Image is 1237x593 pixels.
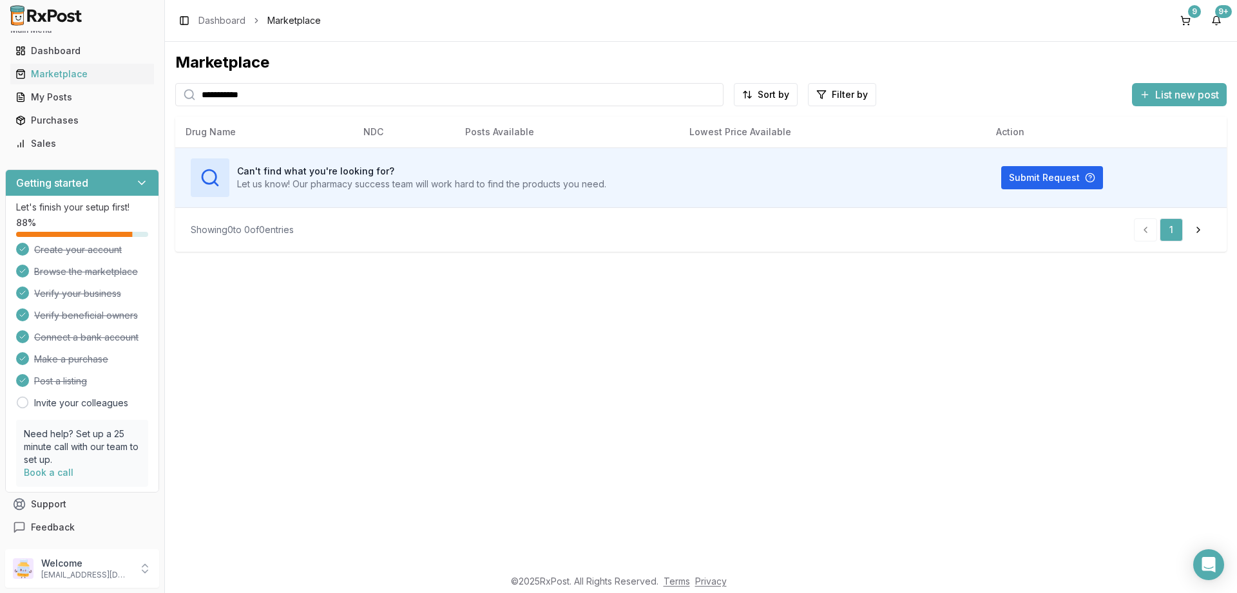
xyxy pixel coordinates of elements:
[10,109,154,132] a: Purchases
[664,576,690,587] a: Terms
[10,86,154,109] a: My Posts
[679,117,986,147] th: Lowest Price Available
[1132,83,1227,106] button: List new post
[34,309,138,322] span: Verify beneficial owners
[34,397,128,409] a: Invite your colleagues
[34,287,121,300] span: Verify your business
[758,88,789,101] span: Sort by
[237,178,606,191] p: Let us know! Our pharmacy success team will work hard to find the products you need.
[5,5,88,26] img: RxPost Logo
[41,570,131,580] p: [EMAIL_ADDRESS][DOMAIN_NAME]
[237,165,606,178] h3: Can't find what you're looking for?
[34,331,139,344] span: Connect a bank account
[198,14,245,27] a: Dashboard
[1134,218,1211,241] nav: pagination
[13,558,34,579] img: User avatar
[175,117,353,147] th: Drug Name
[31,521,75,534] span: Feedback
[1206,10,1227,31] button: 9+
[15,91,149,104] div: My Posts
[5,64,159,84] button: Marketplace
[808,83,876,106] button: Filter by
[16,175,88,191] h3: Getting started
[34,353,108,366] span: Make a purchase
[1155,87,1219,102] span: List new post
[16,201,148,214] p: Let's finish your setup first!
[10,62,154,86] a: Marketplace
[15,137,149,150] div: Sales
[5,110,159,131] button: Purchases
[267,14,321,27] span: Marketplace
[695,576,727,587] a: Privacy
[24,467,73,478] a: Book a call
[16,216,36,229] span: 88 %
[5,133,159,154] button: Sales
[15,68,149,80] div: Marketplace
[832,88,868,101] span: Filter by
[1185,218,1211,241] a: Go to next page
[353,117,455,147] th: NDC
[41,557,131,570] p: Welcome
[455,117,679,147] th: Posts Available
[191,223,294,236] div: Showing 0 to 0 of 0 entries
[1001,166,1103,189] button: Submit Request
[986,117,1227,147] th: Action
[34,375,87,388] span: Post a listing
[1132,89,1227,102] a: List new post
[175,52,1227,73] div: Marketplace
[1160,218,1183,241] a: 1
[5,516,159,539] button: Feedback
[734,83,798,106] button: Sort by
[1188,5,1201,18] div: 9
[1215,5,1232,18] div: 9+
[34,265,138,278] span: Browse the marketplace
[34,243,122,256] span: Create your account
[10,39,154,62] a: Dashboard
[24,428,140,466] p: Need help? Set up a 25 minute call with our team to set up.
[198,14,321,27] nav: breadcrumb
[15,44,149,57] div: Dashboard
[1193,549,1224,580] div: Open Intercom Messenger
[5,41,159,61] button: Dashboard
[10,132,154,155] a: Sales
[15,114,149,127] div: Purchases
[5,87,159,108] button: My Posts
[5,493,159,516] button: Support
[1175,10,1196,31] button: 9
